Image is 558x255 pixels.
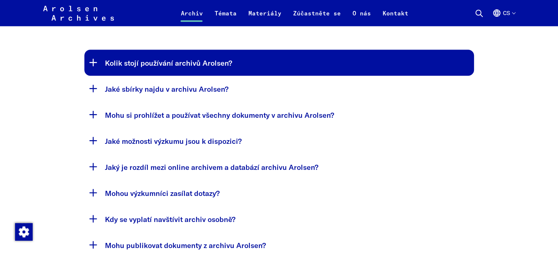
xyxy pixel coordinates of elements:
font: Jaké možnosti výzkumu jsou k dispozici? [105,136,242,146]
button: Mohu si prohlížet a používat všechny dokumenty v archivu Arolsen? [84,102,474,128]
font: Mohu si prohlížet a používat všechny dokumenty v archivu Arolsen? [105,110,334,120]
nav: Primární [175,4,414,22]
font: Kolik stojí používání archivů Arolsen? [105,58,232,68]
font: cs [503,10,510,17]
button: Angličtina, výběr jazyka [492,9,515,26]
font: O nás [352,10,371,17]
div: Změna souhlasu [15,223,32,240]
a: Materiály [242,9,287,26]
button: Jaké možnosti výzkumu jsou k dispozici? [84,128,474,154]
font: Kdy se vyplatí navštívit archiv osobně? [105,215,236,224]
a: Archiv [175,9,208,26]
button: Jaký je rozdíl mezi online archivem a databází archivu Arolsen? [84,154,474,180]
button: Mohou výzkumníci zasílat dotazy? [84,180,474,206]
font: Jaké sbírky najdu v archivu Arolsen? [105,84,229,94]
font: Archiv [180,10,203,17]
font: Zúčastněte se [293,10,340,17]
a: O nás [346,9,376,26]
button: Jaké sbírky najdu v archivu Arolsen? [84,76,474,102]
a: Zúčastněte se [287,9,346,26]
font: Mohou výzkumníci zasílat dotazy? [105,189,220,198]
button: Kdy se vyplatí navštívit archiv osobně? [84,206,474,232]
font: Témata [214,10,236,17]
a: Kontakt [376,9,414,26]
font: Mohu publikovat dokumenty z archivu Arolsen? [105,241,266,250]
font: Kontakt [382,10,408,17]
img: Změna souhlasu [15,223,33,241]
a: Témata [208,9,242,26]
font: Materiály [248,10,281,17]
button: Kolik stojí používání archivů Arolsen? [84,50,474,76]
font: Jaký je rozdíl mezi online archivem a databází archivu Arolsen? [105,163,318,172]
